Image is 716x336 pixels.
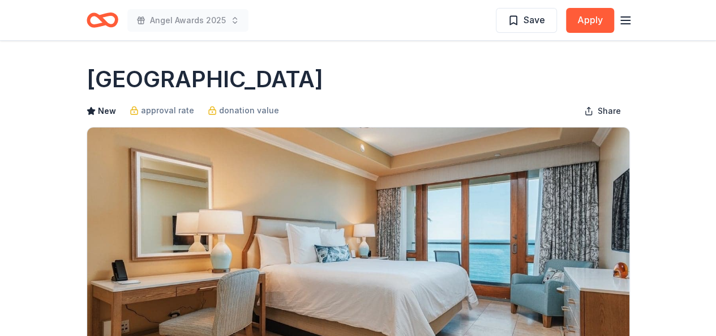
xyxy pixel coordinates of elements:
[575,100,630,122] button: Share
[566,8,614,33] button: Apply
[127,9,248,32] button: Angel Awards 2025
[87,7,118,33] a: Home
[219,104,279,117] span: donation value
[130,104,194,117] a: approval rate
[87,63,323,95] h1: [GEOGRAPHIC_DATA]
[496,8,557,33] button: Save
[98,104,116,118] span: New
[141,104,194,117] span: approval rate
[598,104,621,118] span: Share
[208,104,279,117] a: donation value
[524,12,545,27] span: Save
[150,14,226,27] span: Angel Awards 2025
